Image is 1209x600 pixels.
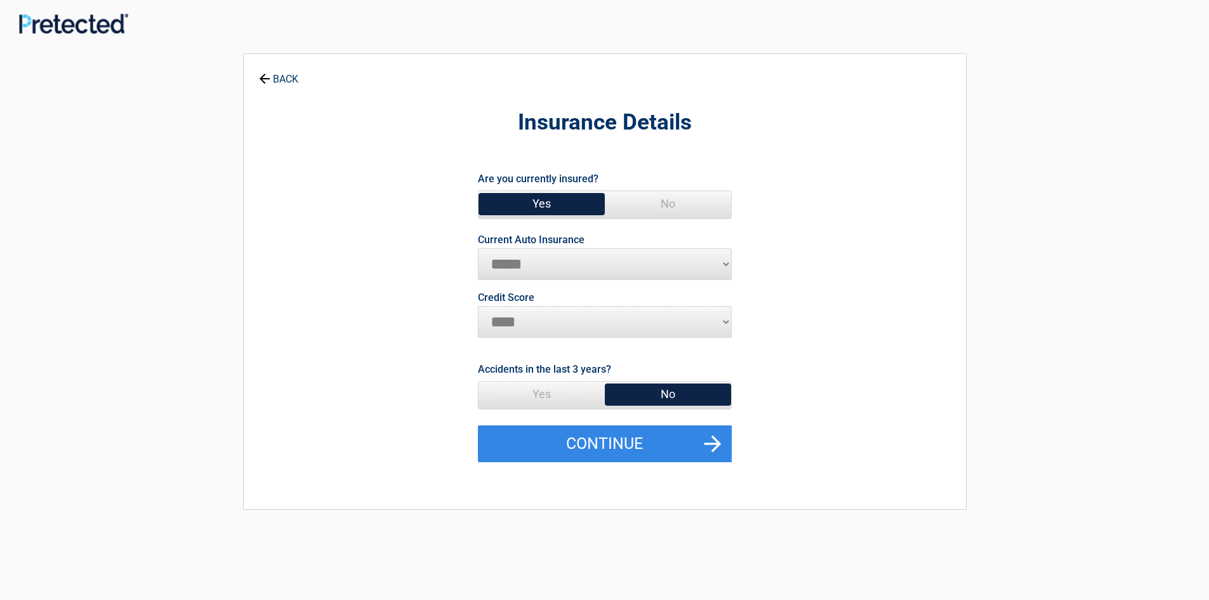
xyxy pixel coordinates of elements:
span: Yes [479,191,605,217]
h2: Insurance Details [314,108,896,138]
label: Credit Score [478,293,534,303]
span: Yes [479,382,605,407]
span: No [605,191,731,217]
a: BACK [256,62,301,84]
button: Continue [478,425,732,462]
label: Are you currently insured? [478,170,598,187]
label: Current Auto Insurance [478,235,585,245]
label: Accidents in the last 3 years? [478,361,611,378]
span: No [605,382,731,407]
img: Main Logo [19,13,128,33]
